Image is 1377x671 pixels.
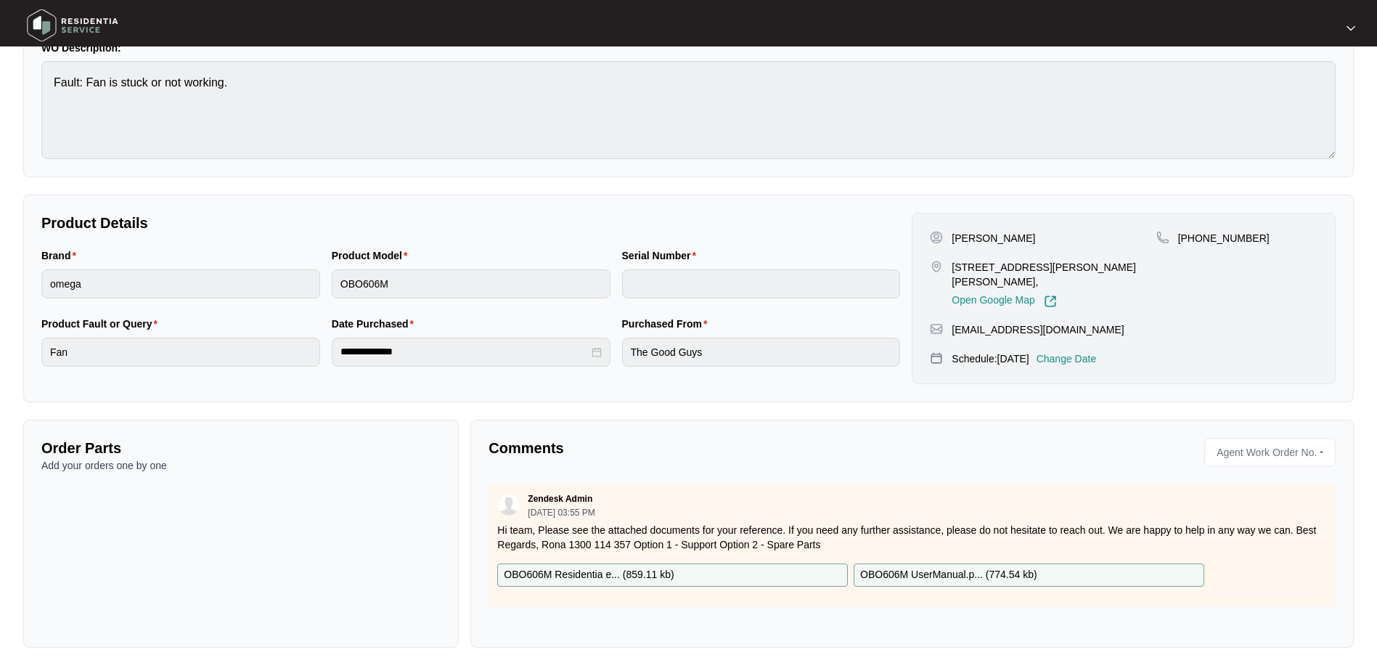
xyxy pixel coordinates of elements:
img: map-pin [930,322,943,335]
p: Order Parts [41,438,441,458]
p: [PERSON_NAME] [952,231,1035,245]
p: [EMAIL_ADDRESS][DOMAIN_NAME] [952,322,1124,337]
img: dropdown arrow [1347,25,1355,32]
p: Schedule: [DATE] [952,351,1029,366]
p: Hi team, Please see the attached documents for your reference. If you need any further assistance... [497,523,1327,552]
input: Purchased From [622,338,901,367]
p: Comments [489,438,902,458]
img: user-pin [930,231,943,244]
img: map-pin [930,351,943,365]
label: Date Purchased [332,317,420,331]
span: Agent Work Order No. [1211,442,1317,463]
p: [DATE] 03:55 PM [528,508,594,517]
label: Product Fault or Query [41,317,163,331]
p: [STREET_ADDRESS][PERSON_NAME][PERSON_NAME], [952,260,1156,289]
img: map-pin [930,260,943,273]
label: Product Model [332,248,414,263]
p: Product Details [41,213,900,233]
label: Brand [41,248,82,263]
p: Add your orders one by one [41,458,441,473]
input: Brand [41,269,320,298]
p: [PHONE_NUMBER] [1178,231,1270,245]
label: Serial Number [622,248,702,263]
img: Link-External [1044,295,1057,308]
img: residentia service logo [22,4,123,47]
a: Open Google Map [952,295,1056,308]
img: map-pin [1156,231,1169,244]
input: Serial Number [622,269,901,298]
p: Change Date [1037,351,1097,366]
textarea: Fault: Fan is stuck or not working. [41,61,1336,159]
p: OBO606M Residentia e... ( 859.11 kb ) [504,567,674,583]
p: - [1320,442,1329,463]
input: Product Fault or Query [41,338,320,367]
p: Zendesk Admin [528,493,592,505]
label: Purchased From [622,317,714,331]
input: Product Model [332,269,610,298]
img: user.svg [498,494,520,516]
input: Date Purchased [340,344,589,359]
p: OBO606M UserManual.p... ( 774.54 kb ) [860,567,1037,583]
